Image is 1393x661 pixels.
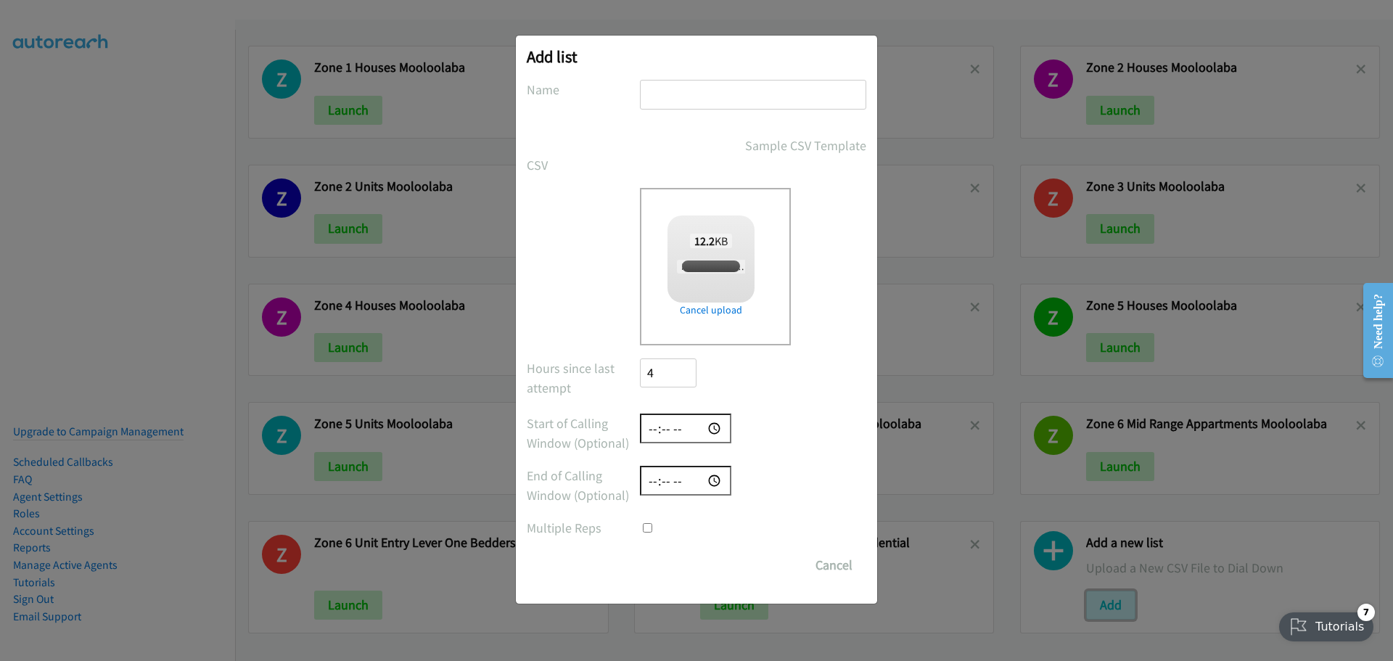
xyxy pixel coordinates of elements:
iframe: Checklist [1270,598,1382,650]
label: Multiple Reps [527,518,640,538]
strong: 12.2 [694,234,715,248]
iframe: Resource Center [1351,273,1393,388]
a: Cancel upload [667,303,755,318]
span: Pink Zone 6 Mooloolaba [PERSON_NAME] Pde.csv [677,260,879,274]
label: Start of Calling Window (Optional) [527,414,640,453]
label: End of Calling Window (Optional) [527,466,640,505]
label: Hours since last attempt [527,358,640,398]
button: Cancel [802,551,866,580]
label: CSV [527,155,640,175]
span: KB [690,234,733,248]
h2: Add list [527,46,866,67]
label: Name [527,80,640,99]
a: Sample CSV Template [745,136,866,155]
